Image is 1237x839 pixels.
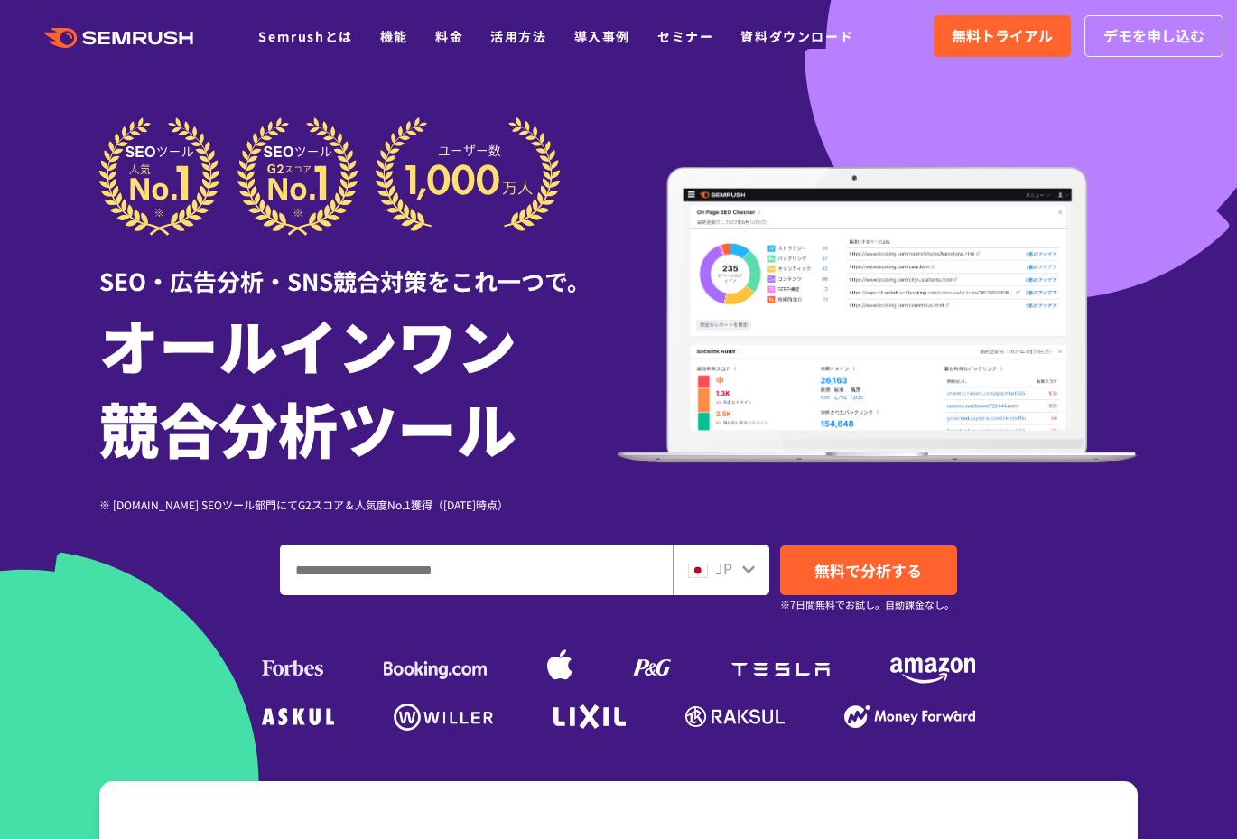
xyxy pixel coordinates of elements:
[814,559,922,582] span: 無料で分析する
[574,27,630,45] a: 導入事例
[1103,24,1204,48] span: デモを申し込む
[99,303,618,469] h1: オールインワン 競合分析ツール
[435,27,463,45] a: 料金
[380,27,408,45] a: 機能
[490,27,546,45] a: 活用方法
[740,27,853,45] a: 資料ダウンロード
[99,496,618,513] div: ※ [DOMAIN_NAME] SEOツール部門にてG2スコア＆人気度No.1獲得（[DATE]時点）
[780,596,954,613] small: ※7日間無料でお試し。自動課金なし。
[99,236,618,298] div: SEO・広告分析・SNS競合対策をこれ一つで。
[258,27,352,45] a: Semrushとは
[934,15,1071,57] a: 無料トライアル
[780,545,957,595] a: 無料で分析する
[715,557,732,579] span: JP
[657,27,713,45] a: セミナー
[281,545,672,594] input: ドメイン、キーワードまたはURLを入力してください
[1084,15,1223,57] a: デモを申し込む
[952,24,1053,48] span: 無料トライアル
